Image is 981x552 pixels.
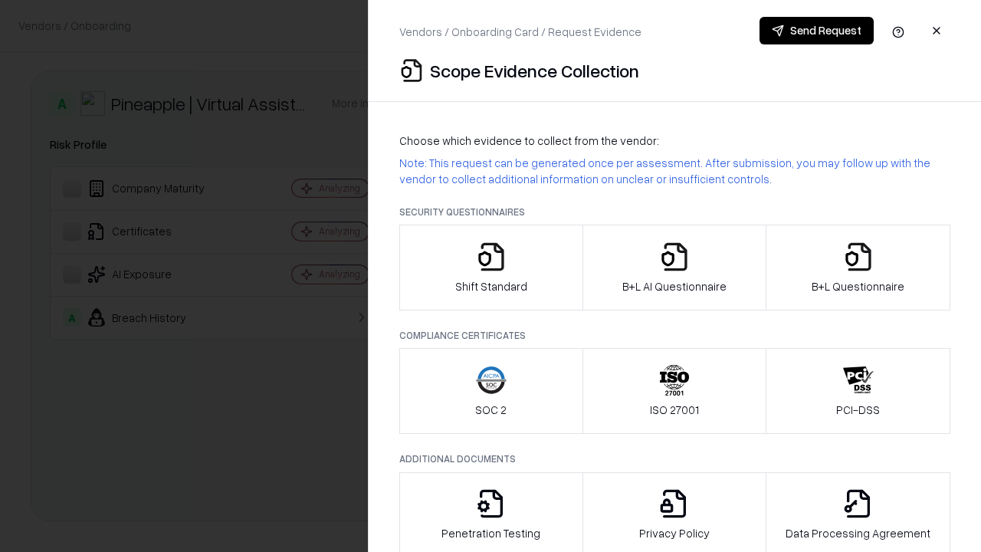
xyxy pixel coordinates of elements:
p: SOC 2 [475,402,507,418]
p: ISO 27001 [650,402,699,418]
button: B+L Questionnaire [766,225,950,310]
p: PCI-DSS [836,402,880,418]
p: Vendors / Onboarding Card / Request Evidence [399,24,641,40]
p: Choose which evidence to collect from the vendor: [399,133,950,149]
button: ISO 27001 [582,348,767,434]
p: Data Processing Agreement [786,525,930,541]
p: Shift Standard [455,278,527,294]
p: Note: This request can be generated once per assessment. After submission, you may follow up with... [399,155,950,187]
p: Scope Evidence Collection [430,58,639,83]
button: Send Request [760,17,874,44]
p: B+L Questionnaire [812,278,904,294]
p: Penetration Testing [441,525,540,541]
p: Compliance Certificates [399,329,950,342]
button: SOC 2 [399,348,583,434]
button: B+L AI Questionnaire [582,225,767,310]
p: Privacy Policy [639,525,710,541]
p: B+L AI Questionnaire [622,278,727,294]
p: Additional Documents [399,452,950,465]
button: Shift Standard [399,225,583,310]
p: Security Questionnaires [399,205,950,219]
button: PCI-DSS [766,348,950,434]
